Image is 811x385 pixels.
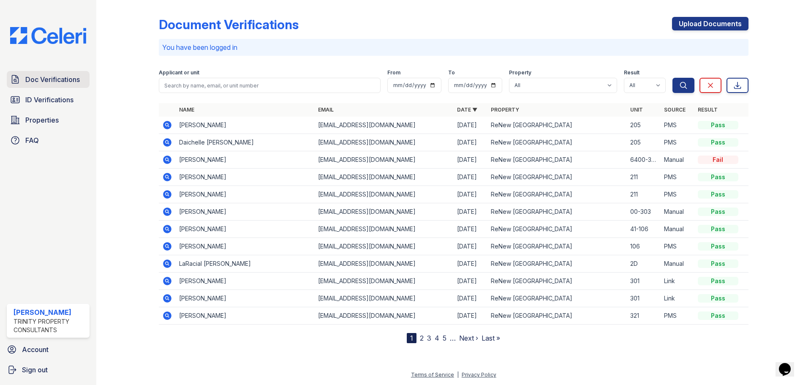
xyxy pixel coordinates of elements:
td: ReNew [GEOGRAPHIC_DATA] [487,151,626,169]
td: 301 [627,273,661,290]
a: Next › [459,334,478,342]
td: [EMAIL_ADDRESS][DOMAIN_NAME] [315,290,454,307]
iframe: chat widget [776,351,803,377]
td: [EMAIL_ADDRESS][DOMAIN_NAME] [315,117,454,134]
div: Pass [698,311,738,320]
span: FAQ [25,135,39,145]
a: Upload Documents [672,17,748,30]
a: Property [491,106,519,113]
td: [DATE] [454,117,487,134]
td: [PERSON_NAME] [176,273,315,290]
td: [DATE] [454,186,487,203]
td: ReNew [GEOGRAPHIC_DATA] [487,117,626,134]
td: [PERSON_NAME] [176,151,315,169]
td: 106 [627,238,661,255]
td: [DATE] [454,134,487,151]
td: [EMAIL_ADDRESS][DOMAIN_NAME] [315,255,454,273]
a: Account [3,341,93,358]
a: Date ▼ [457,106,477,113]
div: Pass [698,259,738,268]
td: Link [661,273,694,290]
div: Document Verifications [159,17,299,32]
td: ReNew [GEOGRAPHIC_DATA] [487,307,626,325]
td: Manual [661,203,694,221]
td: [PERSON_NAME] [176,221,315,238]
td: 211 [627,169,661,186]
td: 321 [627,307,661,325]
td: Manual [661,221,694,238]
a: 3 [427,334,431,342]
label: Applicant or unit [159,69,199,76]
span: Account [22,344,49,355]
td: [DATE] [454,169,487,186]
p: You have been logged in [162,42,745,52]
div: Pass [698,208,738,216]
td: [EMAIL_ADDRESS][DOMAIN_NAME] [315,307,454,325]
td: [PERSON_NAME] [176,117,315,134]
td: 6400-303 [627,151,661,169]
a: Last » [482,334,500,342]
td: ReNew [GEOGRAPHIC_DATA] [487,273,626,290]
td: [DATE] [454,238,487,255]
td: ReNew [GEOGRAPHIC_DATA] [487,186,626,203]
td: ReNew [GEOGRAPHIC_DATA] [487,134,626,151]
td: [EMAIL_ADDRESS][DOMAIN_NAME] [315,273,454,290]
td: [DATE] [454,273,487,290]
td: [EMAIL_ADDRESS][DOMAIN_NAME] [315,169,454,186]
label: To [448,69,455,76]
td: [DATE] [454,221,487,238]
td: [EMAIL_ADDRESS][DOMAIN_NAME] [315,238,454,255]
a: Source [664,106,686,113]
td: [DATE] [454,151,487,169]
a: 5 [443,334,446,342]
td: PMS [661,307,694,325]
div: Pass [698,277,738,285]
a: 2 [420,334,424,342]
td: 301 [627,290,661,307]
a: Result [698,106,718,113]
button: Sign out [3,361,93,378]
td: PMS [661,169,694,186]
td: 2D [627,255,661,273]
img: CE_Logo_Blue-a8612792a0a2168367f1c8372b55b34899dd931a85d93a1a3d3e32e68fde9ad4.png [3,27,93,44]
a: Privacy Policy [462,371,496,378]
td: ReNew [GEOGRAPHIC_DATA] [487,290,626,307]
td: [DATE] [454,290,487,307]
td: Link [661,290,694,307]
a: 4 [435,334,439,342]
div: Pass [698,242,738,251]
td: PMS [661,186,694,203]
div: [PERSON_NAME] [14,307,86,317]
td: 205 [627,117,661,134]
td: [EMAIL_ADDRESS][DOMAIN_NAME] [315,203,454,221]
td: 205 [627,134,661,151]
td: [DATE] [454,307,487,325]
div: | [457,371,459,378]
a: Name [179,106,194,113]
td: PMS [661,238,694,255]
div: Fail [698,156,738,164]
td: Manual [661,151,694,169]
a: Terms of Service [411,371,454,378]
td: ReNew [GEOGRAPHIC_DATA] [487,221,626,238]
div: Pass [698,294,738,303]
td: [EMAIL_ADDRESS][DOMAIN_NAME] [315,186,454,203]
label: Result [624,69,640,76]
div: Trinity Property Consultants [14,317,86,334]
a: Unit [630,106,643,113]
td: 211 [627,186,661,203]
td: ReNew [GEOGRAPHIC_DATA] [487,169,626,186]
div: Pass [698,138,738,147]
div: Pass [698,173,738,181]
td: [PERSON_NAME] [176,307,315,325]
span: Sign out [22,365,48,375]
label: From [387,69,400,76]
a: Doc Verifications [7,71,90,88]
div: Pass [698,190,738,199]
td: ReNew [GEOGRAPHIC_DATA] [487,203,626,221]
td: 00-303 [627,203,661,221]
div: 1 [407,333,416,343]
div: Pass [698,121,738,129]
input: Search by name, email, or unit number [159,78,381,93]
a: Email [318,106,334,113]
